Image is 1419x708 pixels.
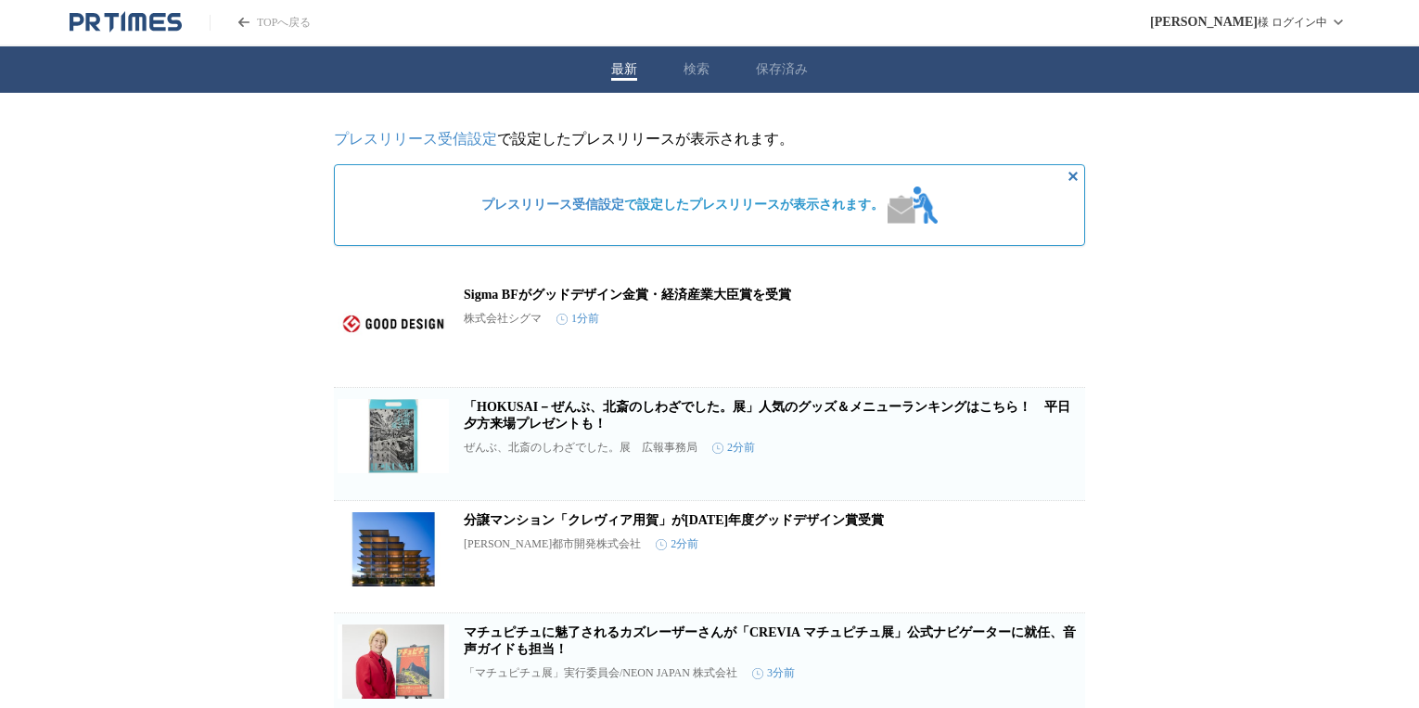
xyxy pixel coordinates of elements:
[464,665,737,681] p: 「マチュピチュ展」実行委員会/NEON JAPAN 株式会社
[1150,15,1258,30] span: [PERSON_NAME]
[338,624,449,699] img: マチュピチュに魅了されるカズレーザーさんが「CREVIA マチュピチュ展」公式ナビゲーターに就任、音声ガイドも担当！
[656,536,698,552] time: 2分前
[1062,165,1084,187] button: 非表示にする
[464,311,542,327] p: 株式会社シグマ
[210,15,311,31] a: PR TIMESのトップページはこちら
[464,400,1070,431] a: 「HOKUSAI－ぜんぶ、北斎のしわざでした。展」人気のグッズ＆メニューランキングはこちら！ 平日夕方来場プレゼントも！
[464,513,884,527] a: 分譲マンション「クレヴィア用賀」が[DATE]年度グッドデザイン賞受賞
[481,197,884,213] span: で設定したプレスリリースが表示されます。
[338,512,449,586] img: 分譲マンション「クレヴィア用賀」が2025年度グッドデザイン賞受賞
[334,130,1085,149] p: で設定したプレスリリースが表示されます。
[481,198,624,212] a: プレスリリース受信設定
[464,288,791,302] a: Sigma BFがグッドデザイン金賞・経済産業大臣賞を受賞
[712,440,755,456] time: 2分前
[70,11,182,33] a: PR TIMESのトップページはこちら
[556,311,599,327] time: 1分前
[464,440,697,456] p: ぜんぶ、北斎のしわざでした。展 広報事務局
[338,399,449,473] img: 「HOKUSAI－ぜんぶ、北斎のしわざでした。展」人気のグッズ＆メニューランキングはこちら！ 平日夕方来場プレゼントも！
[756,61,808,78] button: 保存済み
[464,536,641,552] p: [PERSON_NAME]都市開発株式会社
[334,131,497,147] a: プレスリリース受信設定
[684,61,709,78] button: 検索
[338,287,449,361] img: Sigma BFがグッドデザイン金賞・経済産業大臣賞を受賞
[611,61,637,78] button: 最新
[464,625,1076,656] a: マチュピチュに魅了されるカズレーザーさんが「CREVIA マチュピチュ展」公式ナビゲーターに就任、音声ガイドも担当！
[752,665,795,681] time: 3分前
